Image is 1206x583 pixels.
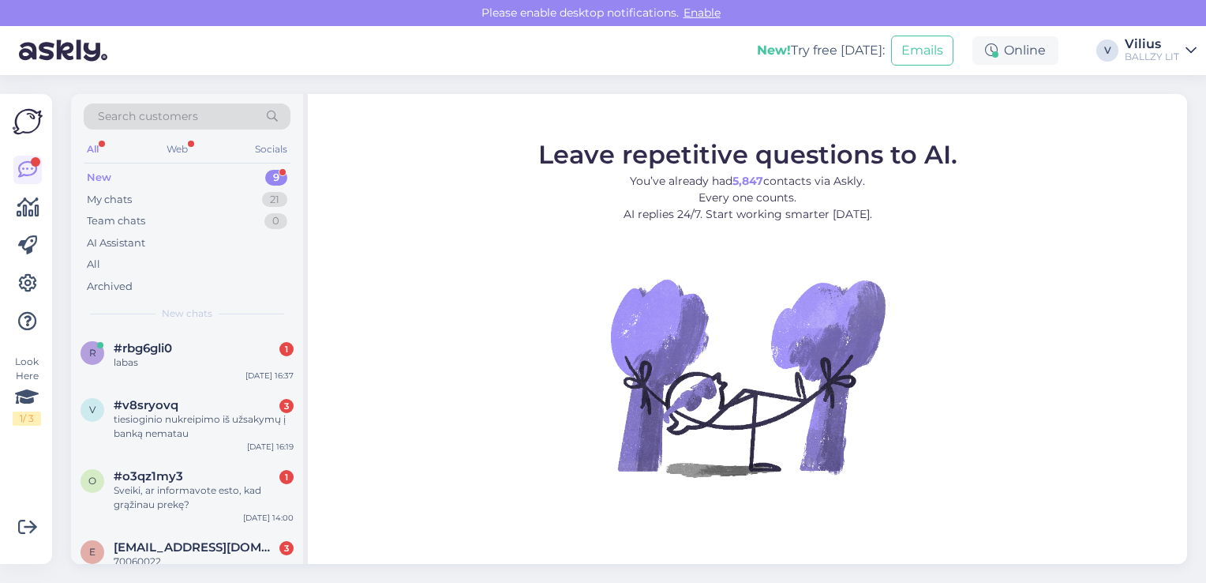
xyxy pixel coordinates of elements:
[114,540,278,555] span: eoxd233@gmail.com
[163,139,191,160] div: Web
[87,235,145,251] div: AI Assistant
[114,483,294,512] div: Sveiki, ar informavote esto, kad grąžinau prekę?
[89,546,96,558] span: e
[279,342,294,356] div: 1
[679,6,725,20] span: Enable
[162,307,212,321] span: New chats
[13,107,43,137] img: Askly Logo
[279,399,294,413] div: 3
[538,138,957,169] span: Leave repetitive questions to AI.
[87,279,133,295] div: Archived
[114,469,183,483] span: #o3qz1my3
[279,470,294,484] div: 1
[265,170,287,186] div: 9
[252,139,290,160] div: Socials
[1125,38,1197,63] a: ViliusBALLZY LIT
[89,347,96,359] span: r
[87,257,100,273] div: All
[13,412,41,426] div: 1 / 3
[757,41,885,60] div: Try free [DATE]:
[13,355,41,426] div: Look Here
[98,108,198,125] span: Search customers
[114,555,294,569] div: 70060022
[1125,38,1179,51] div: Vilius
[1125,51,1179,63] div: BALLZY LIT
[114,341,172,355] span: #rbg6gli0
[757,43,791,58] b: New!
[279,541,294,555] div: 3
[84,139,102,160] div: All
[732,173,763,187] b: 5,847
[891,36,953,66] button: Emails
[262,192,287,208] div: 21
[264,213,287,229] div: 0
[605,235,890,519] img: No Chat active
[538,172,957,222] p: You’ve already had contacts via Askly. Every one counts. AI replies 24/7. Start working smarter [...
[1096,39,1118,62] div: V
[245,370,294,382] div: [DATE] 16:37
[87,170,111,186] div: New
[243,512,294,524] div: [DATE] 14:00
[87,213,145,229] div: Team chats
[88,475,96,487] span: o
[89,404,96,416] span: v
[87,192,132,208] div: My chats
[114,412,294,441] div: tiesioginio nukreipimo iš užsakymų į banką nematau
[114,398,178,412] span: #v8sryovq
[972,36,1058,65] div: Online
[114,355,294,370] div: labas
[247,441,294,453] div: [DATE] 16:19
